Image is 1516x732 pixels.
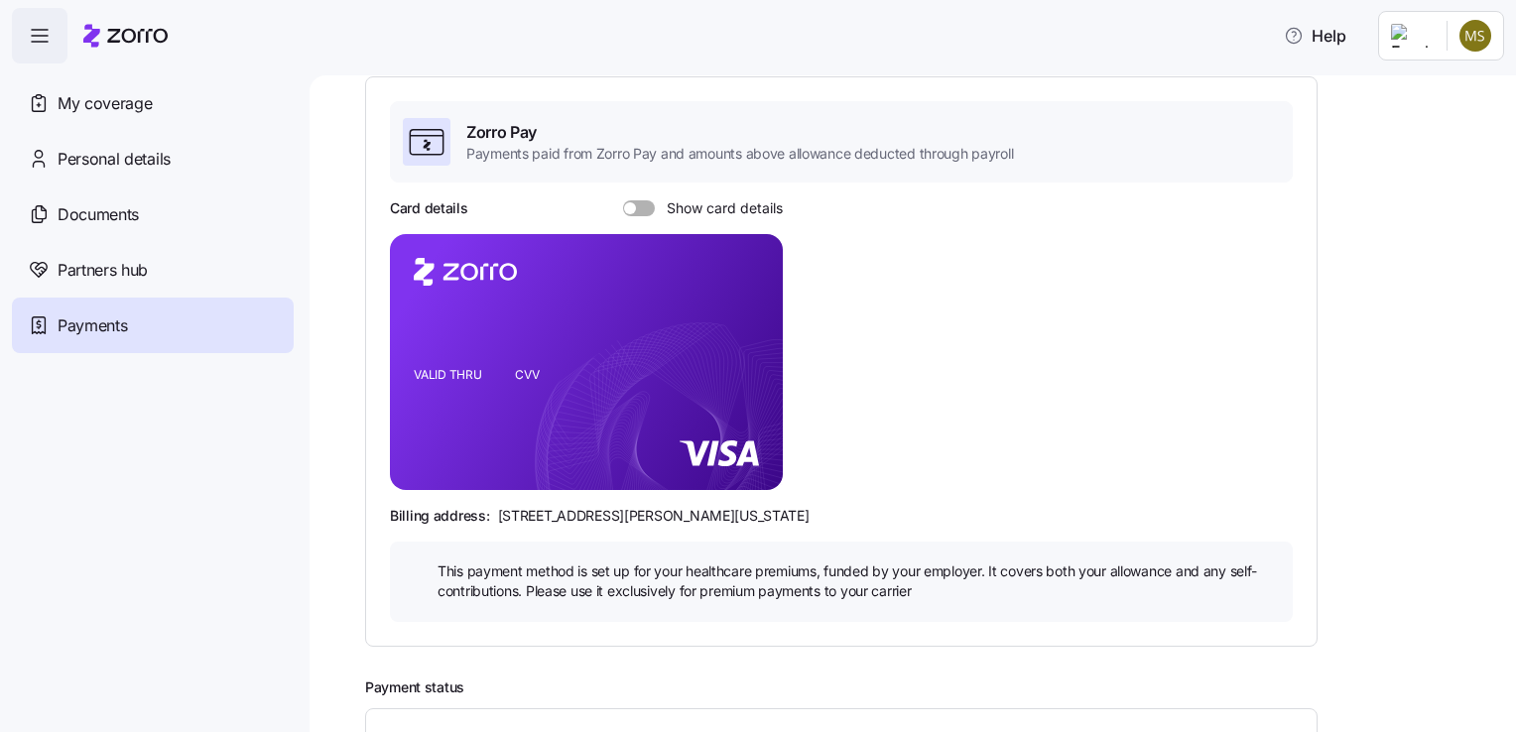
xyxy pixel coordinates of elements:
tspan: CVV [515,367,540,382]
img: icon bulb [406,561,430,585]
span: Personal details [58,147,171,172]
tspan: VALID THRU [414,367,482,382]
span: This payment method is set up for your healthcare premiums, funded by your employer. It covers bo... [438,561,1277,602]
button: Help [1268,16,1362,56]
span: Partners hub [58,258,148,283]
h3: Card details [390,198,468,218]
span: Documents [58,202,139,227]
a: Documents [12,186,294,242]
img: Employer logo [1391,24,1431,48]
span: Payments paid from Zorro Pay and amounts above allowance deducted through payroll [466,144,1013,164]
span: Zorro Pay [466,120,1013,145]
a: Personal details [12,131,294,186]
h2: Payment status [365,678,1488,697]
span: Billing address: [390,506,490,526]
span: Help [1284,24,1346,48]
a: My coverage [12,75,294,131]
a: Partners hub [12,242,294,298]
span: Show card details [655,200,783,216]
span: [STREET_ADDRESS][PERSON_NAME][US_STATE] [498,506,810,526]
a: Payments [12,298,294,353]
span: My coverage [58,91,152,116]
span: Payments [58,313,127,338]
img: a2a389439d024b956bcd1cc448637a91 [1459,20,1491,52]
